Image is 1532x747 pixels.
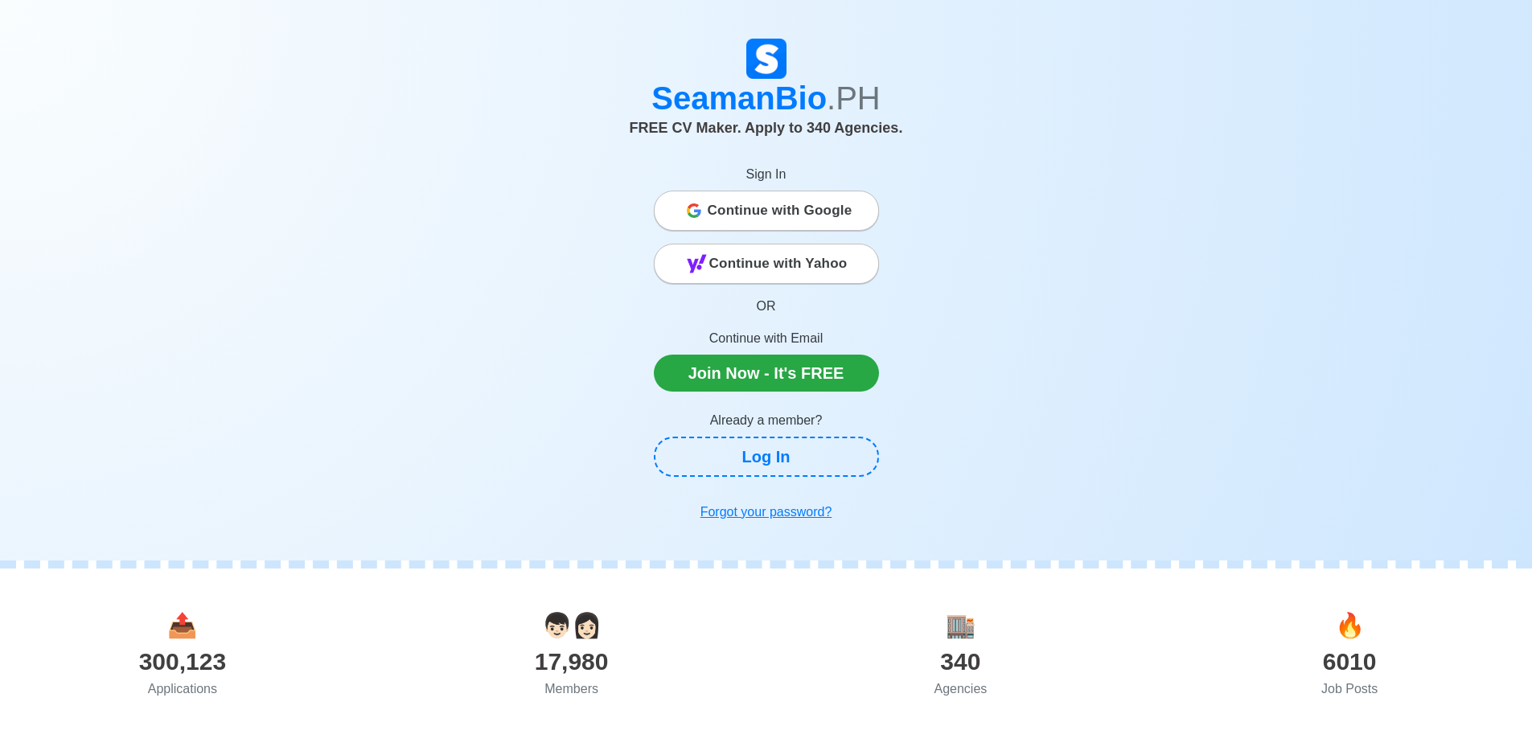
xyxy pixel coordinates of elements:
img: Logo [746,39,787,79]
p: OR [654,297,879,316]
button: Continue with Yahoo [654,244,879,284]
div: 17,980 [377,643,766,679]
div: 340 [766,643,1156,679]
u: Forgot your password? [700,505,832,519]
div: Members [377,679,766,699]
span: FREE CV Maker. Apply to 340 Agencies. [630,120,903,136]
span: Continue with Yahoo [709,248,848,280]
p: Already a member? [654,411,879,430]
span: .PH [827,80,881,116]
h1: SeamanBio [320,79,1213,117]
a: Log In [654,437,879,477]
span: agencies [946,612,975,638]
div: Agencies [766,679,1156,699]
a: Join Now - It's FREE [654,355,879,392]
p: Continue with Email [654,329,879,348]
span: users [542,612,602,638]
span: applications [167,612,197,638]
span: Continue with Google [708,195,852,227]
span: jobs [1335,612,1365,638]
button: Continue with Google [654,191,879,231]
a: Forgot your password? [654,496,879,528]
p: Sign In [654,165,879,184]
